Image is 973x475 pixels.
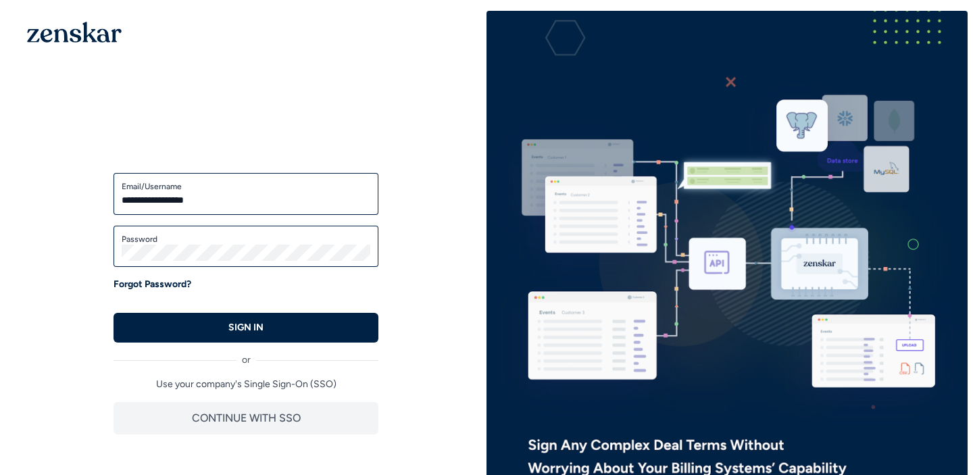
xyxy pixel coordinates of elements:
[114,402,378,434] button: CONTINUE WITH SSO
[114,343,378,367] div: or
[122,234,370,245] label: Password
[114,378,378,391] p: Use your company's Single Sign-On (SSO)
[122,181,370,192] label: Email/Username
[114,313,378,343] button: SIGN IN
[114,278,191,291] a: Forgot Password?
[27,22,122,43] img: 1OGAJ2xQqyY4LXKgY66KYq0eOWRCkrZdAb3gUhuVAqdWPZE9SRJmCz+oDMSn4zDLXe31Ii730ItAGKgCKgCCgCikA4Av8PJUP...
[228,321,264,334] p: SIGN IN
